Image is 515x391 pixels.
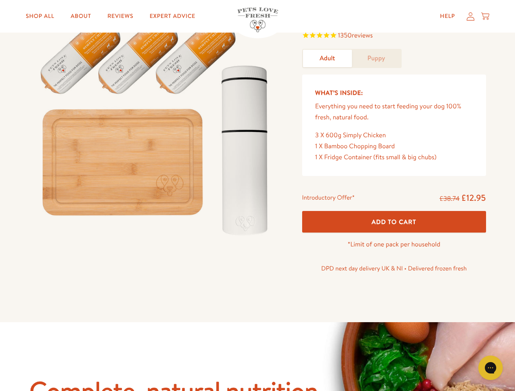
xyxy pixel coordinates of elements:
button: Add To Cart [302,211,486,233]
a: Puppy [352,50,401,67]
a: Reviews [101,8,139,24]
a: Adult [303,50,352,67]
s: £38.74 [440,194,460,203]
span: £12.95 [461,192,486,204]
p: *Limit of one pack per household [302,239,486,250]
iframe: Gorgias live chat messenger [474,353,507,383]
span: Add To Cart [371,217,416,226]
a: Help [433,8,462,24]
span: Rated 4.8 out of 5 stars 1350 reviews [302,30,486,42]
p: Everything you need to start feeding your dog 100% fresh, natural food. [315,101,473,123]
p: DPD next day delivery UK & NI • Delivered frozen fresh [302,263,486,274]
img: Taster Pack - Adult [29,1,283,244]
span: 1 X Bamboo Chopping Board [315,142,395,151]
span: reviews [352,31,373,40]
img: Pets Love Fresh [237,7,278,32]
a: Expert Advice [143,8,202,24]
div: 3 X 600g Simply Chicken [315,130,473,141]
h5: What’s Inside: [315,88,473,98]
div: 1 X Fridge Container (fits small & big chubs) [315,152,473,163]
a: About [64,8,97,24]
span: 1350 reviews [338,31,373,40]
a: Shop All [19,8,61,24]
div: Introductory Offer* [302,192,355,204]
